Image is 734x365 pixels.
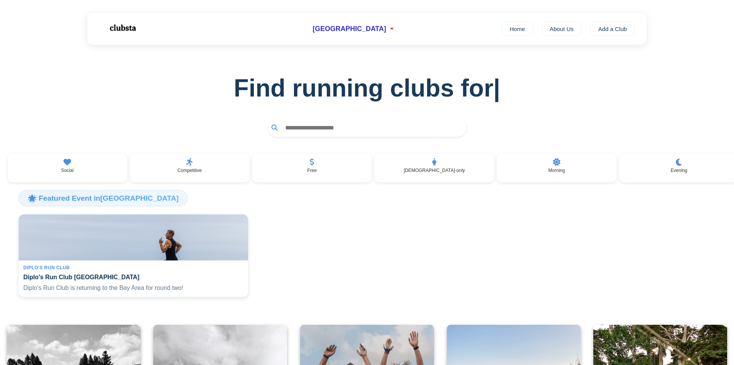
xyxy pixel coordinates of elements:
[404,168,465,173] p: [DEMOGRAPHIC_DATA]-only
[542,21,581,36] a: About Us
[23,284,244,292] p: Diplo's Run Club is returning to the Bay Area for round two!
[61,168,74,173] p: Social
[19,214,248,260] img: Diplo's Run Club San Francisco
[23,265,244,270] div: Diplo's Run Club
[307,168,317,173] p: Free
[494,74,500,102] span: |
[671,168,687,173] p: Evening
[313,25,386,33] span: [GEOGRAPHIC_DATA]
[99,18,145,38] img: Logo
[18,190,188,206] h3: 🌟 Featured Event in [GEOGRAPHIC_DATA]
[23,273,244,281] h4: Diplo's Run Club [GEOGRAPHIC_DATA]
[12,74,722,102] h1: Find running clubs for
[548,168,565,173] p: Morning
[590,21,635,36] a: Add a Club
[502,21,533,36] a: Home
[177,168,201,173] p: Competitive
